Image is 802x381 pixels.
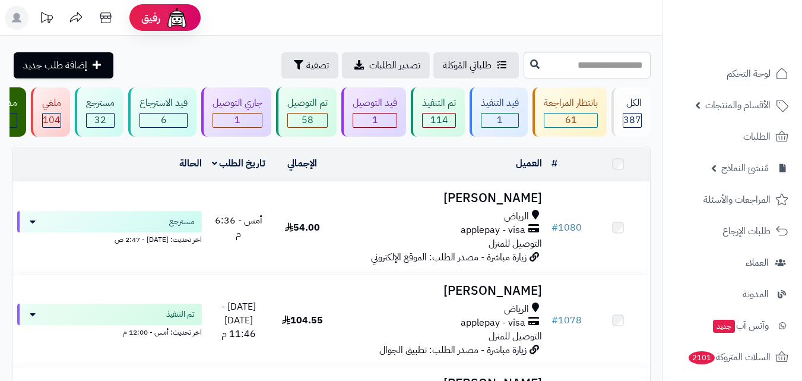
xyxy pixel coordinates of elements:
div: 58 [288,114,327,127]
span: المراجعات والأسئلة [703,191,771,208]
span: # [551,313,558,328]
span: الرياض [504,210,529,223]
div: 61 [544,114,597,127]
img: logo-2.png [721,33,791,58]
div: جاري التوصيل [213,96,262,110]
a: المدونة [670,280,795,308]
a: بانتظار المراجعة 61 [530,87,609,137]
span: زيارة مباشرة - مصدر الطلب: الموقع الإلكتروني [371,250,527,265]
div: قيد الاسترجاع [140,96,188,110]
span: أمس - 6:36 م [215,213,262,241]
h3: [PERSON_NAME] [339,284,542,298]
a: المراجعات والأسئلة [670,185,795,214]
div: الكل [623,96,642,110]
span: 32 [94,113,106,127]
span: العملاء [746,254,769,271]
span: التوصيل للمنزل [489,329,542,344]
a: تاريخ الطلب [212,156,266,171]
a: قيد التوصيل 1 [339,87,408,137]
span: 1 [234,113,240,127]
a: تم التوصيل 58 [274,87,339,137]
span: 1 [372,113,378,127]
span: مُنشئ النماذج [721,160,769,177]
span: المدونة [743,286,769,303]
a: الطلبات [670,122,795,151]
span: مسترجع [169,216,195,228]
span: applepay - visa [461,223,525,237]
span: applepay - visa [461,316,525,330]
span: 2101 [689,351,715,364]
div: تم التوصيل [287,96,328,110]
a: تم التنفيذ 114 [408,87,467,137]
div: قيد التوصيل [353,96,397,110]
a: ملغي 104 [28,87,72,137]
span: إضافة طلب جديد [23,58,87,73]
a: تحديثات المنصة [31,6,61,33]
a: الكل387 [609,87,653,137]
span: تصدير الطلبات [369,58,420,73]
span: 114 [430,113,448,127]
div: 1 [481,114,518,127]
a: الحالة [179,156,202,171]
div: مسترجع [86,96,115,110]
span: 1 [497,113,503,127]
span: التوصيل للمنزل [489,237,542,251]
div: بانتظار المراجعة [544,96,598,110]
a: طلبات الإرجاع [670,217,795,245]
span: جديد [713,320,735,333]
a: #1078 [551,313,582,328]
div: ملغي [42,96,61,110]
h3: [PERSON_NAME] [339,191,542,205]
a: وآتس آبجديد [670,311,795,340]
span: الرياض [504,303,529,316]
span: 6 [161,113,167,127]
a: إضافة طلب جديد [14,52,113,78]
button: تصفية [281,52,338,78]
span: طلباتي المُوكلة [443,58,492,73]
div: قيد التنفيذ [481,96,519,110]
span: 387 [623,113,641,127]
a: قيد الاسترجاع 6 [126,87,199,137]
a: # [551,156,557,171]
a: #1080 [551,221,582,235]
span: تم التنفيذ [166,308,195,320]
div: اخر تحديث: [DATE] - 2:47 ص [17,232,202,245]
span: السلات المتروكة [687,349,771,366]
a: مسترجع 32 [72,87,126,137]
a: قيد التنفيذ 1 [467,87,530,137]
a: جاري التوصيل 1 [199,87,274,137]
span: # [551,221,558,235]
span: لوحة التحكم [727,65,771,82]
a: طلباتي المُوكلة [433,52,519,78]
a: الإجمالي [287,156,317,171]
a: السلات المتروكة2101 [670,343,795,371]
span: الأقسام والمنتجات [705,97,771,114]
span: [DATE] - [DATE] 11:46 م [221,300,256,341]
a: تصدير الطلبات [342,52,430,78]
div: 32 [87,114,114,127]
img: ai-face.png [165,6,189,30]
span: 104.55 [282,313,323,328]
a: العميل [516,156,542,171]
div: اخر تحديث: أمس - 12:00 م [17,325,202,338]
span: الطلبات [743,128,771,145]
div: 114 [423,114,455,127]
span: 61 [565,113,577,127]
span: طلبات الإرجاع [722,223,771,240]
span: رفيق [141,11,160,25]
span: 54.00 [285,221,320,235]
span: وآتس آب [712,317,769,334]
a: لوحة التحكم [670,59,795,88]
span: زيارة مباشرة - مصدر الطلب: تطبيق الجوال [379,343,527,357]
span: 58 [302,113,313,127]
div: 1 [213,114,262,127]
a: العملاء [670,248,795,277]
div: تم التنفيذ [422,96,456,110]
div: 6 [140,114,187,127]
span: 104 [43,113,61,127]
div: 1 [353,114,397,127]
span: تصفية [306,58,329,73]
